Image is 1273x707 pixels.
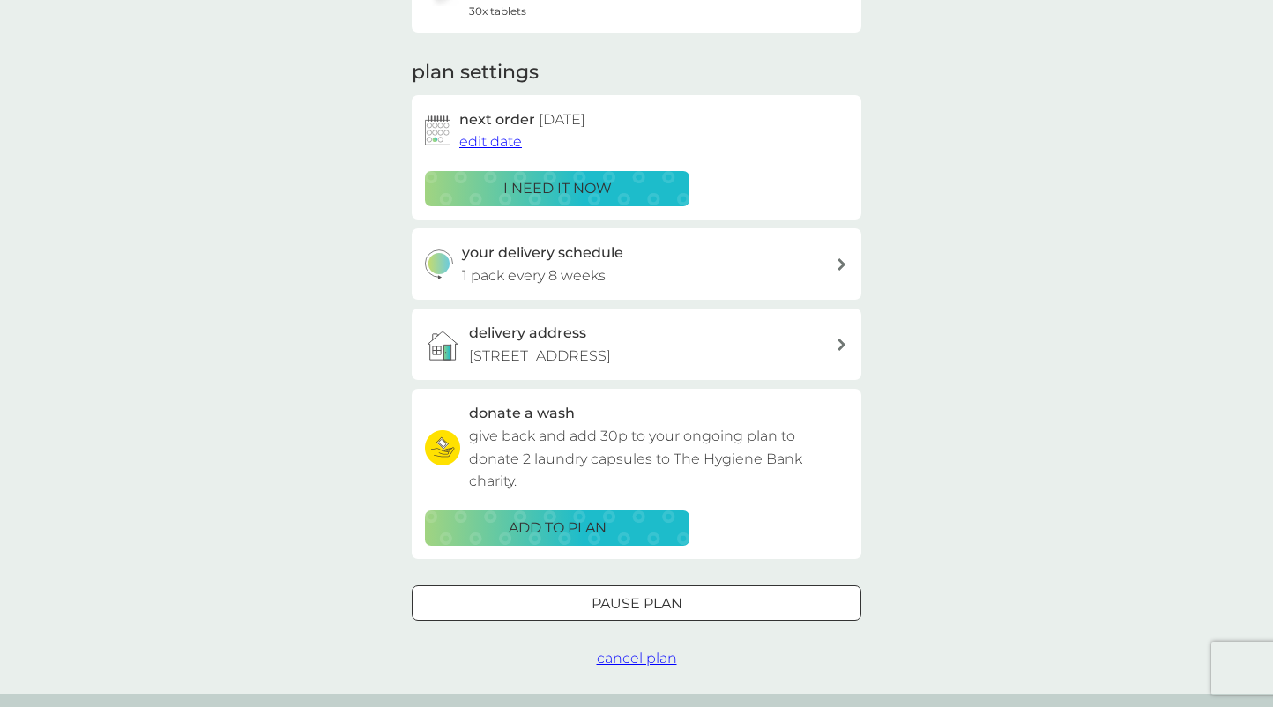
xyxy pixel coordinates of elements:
[469,345,611,368] p: [STREET_ADDRESS]
[425,171,689,206] button: i need it now
[462,264,606,287] p: 1 pack every 8 weeks
[459,130,522,153] button: edit date
[425,510,689,546] button: ADD TO PLAN
[412,585,861,621] button: Pause plan
[509,517,607,540] p: ADD TO PLAN
[469,322,586,345] h3: delivery address
[597,650,677,666] span: cancel plan
[597,647,677,670] button: cancel plan
[469,402,575,425] h3: donate a wash
[459,133,522,150] span: edit date
[412,59,539,86] h2: plan settings
[469,425,848,493] p: give back and add 30p to your ongoing plan to donate 2 laundry capsules to The Hygiene Bank charity.
[459,108,585,131] h2: next order
[592,592,682,615] p: Pause plan
[412,309,861,380] a: delivery address[STREET_ADDRESS]
[539,111,585,128] span: [DATE]
[469,3,526,19] span: 30x tablets
[412,228,861,300] button: your delivery schedule1 pack every 8 weeks
[462,242,623,264] h3: your delivery schedule
[503,177,612,200] p: i need it now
